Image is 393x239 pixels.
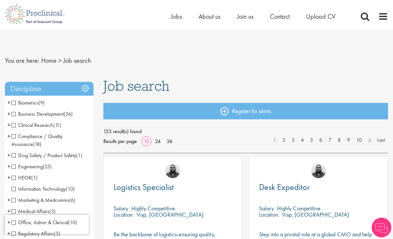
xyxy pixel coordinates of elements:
[334,136,344,144] a: 8
[277,204,321,212] p: Highly Competitive
[270,12,290,21] a: Contact
[41,56,57,65] a: breadcrumb link
[7,150,11,160] span: +
[7,161,11,171] span: +
[259,204,274,212] span: Salary
[164,138,175,145] a: 36
[53,122,61,129] span: (11)
[12,99,45,106] span: Biometrics
[39,99,45,106] span: (9)
[12,152,82,159] span: Drug Safety / Product Safety
[311,163,326,178] img: Ashley Bennett
[259,183,378,191] a: Desk Expeditor
[316,136,326,144] a: 6
[31,174,38,181] span: (1)
[7,109,11,119] span: +
[64,110,73,117] span: (36)
[137,211,203,218] p: Visp, [GEOGRAPHIC_DATA]
[12,185,66,192] span: Information Technology
[12,197,69,203] span: Marketing & Medcomms
[103,77,170,95] span: Job search
[5,56,39,65] span: You are here:
[12,174,38,181] span: HEOR
[372,218,391,237] img: Chatbot
[12,110,64,117] span: Business Development
[12,163,52,170] span: Engineering
[7,131,11,141] span: +
[307,136,316,144] a: 5
[198,12,221,21] a: About us
[7,120,11,130] span: +
[5,215,89,234] iframe: reCAPTCHA
[33,141,41,148] span: (18)
[103,103,388,119] a: Register for alerts
[171,12,182,21] a: Jobs
[12,152,76,159] span: Drug Safety / Product Safety
[165,163,180,178] img: Ashley Bennett
[353,136,365,144] a: 10
[12,208,49,215] span: Medical Affairs
[12,122,53,129] span: Clinical Research
[142,138,151,145] a: 12
[58,56,62,65] span: >
[76,152,82,159] span: (1)
[12,208,56,215] span: Medical Affairs
[270,136,279,144] a: 1
[374,136,388,144] a: Last
[114,204,128,212] span: Salary
[49,208,56,215] span: (3)
[12,163,43,170] span: Engineering
[12,185,75,192] span: Information Technology
[66,185,75,192] span: (10)
[259,211,279,218] span: Location:
[288,136,298,144] a: 3
[114,181,174,193] span: Logistics Specialist
[7,173,11,182] span: +
[103,136,137,146] span: Results per page
[63,56,91,65] span: Job search
[282,211,349,218] p: Visp, [GEOGRAPHIC_DATA]
[306,12,335,21] a: Upload CV
[7,195,11,205] span: +
[12,174,31,181] span: HEOR
[69,197,75,203] span: (6)
[153,138,163,145] a: 24
[237,12,253,21] a: Join us
[103,127,388,136] span: 153 result(s) found
[114,211,134,218] span: Location:
[279,136,289,144] a: 2
[12,122,61,129] span: Clinical Research
[131,204,175,212] p: Highly Competitive
[298,136,307,144] a: 4
[12,110,73,117] span: Business Development
[43,163,52,170] span: (25)
[7,98,11,108] span: +
[7,206,11,216] span: +
[12,99,39,106] span: Biometrics
[5,82,93,96] h3: Discipline
[114,183,232,191] a: Logistics Specialist
[259,181,310,193] span: Desk Expeditor
[325,136,335,144] a: 7
[12,133,63,148] span: Compliance / Quality Assurance
[344,136,353,144] a: 9
[12,197,75,203] span: Marketing & Medcomms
